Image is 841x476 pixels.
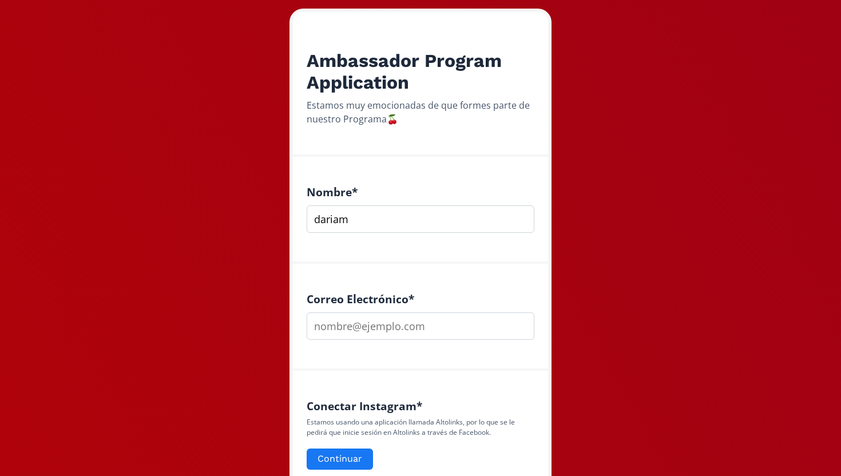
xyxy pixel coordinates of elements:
[307,449,373,470] button: Continuar
[307,185,534,199] h4: Nombre *
[307,399,534,412] h4: Conectar Instagram *
[307,417,534,438] p: Estamos usando una aplicación llamada Altolinks, por lo que se le pedirá que inicie sesión en Alt...
[307,50,534,94] h2: Ambassador Program Application
[307,312,534,340] input: nombre@ejemplo.com
[307,98,534,126] div: Estamos muy emocionadas de que formes parte de nuestro Programa🍒
[307,205,534,233] input: Escribe aquí tu respuesta...
[307,292,534,306] h4: Correo Electrónico *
